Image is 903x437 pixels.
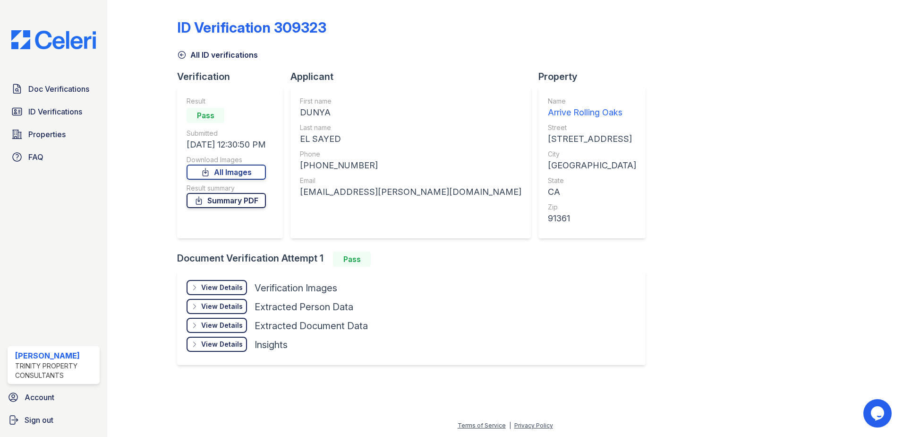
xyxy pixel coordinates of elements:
a: ID Verifications [8,102,100,121]
img: CE_Logo_Blue-a8612792a0a2168367f1c8372b55b34899dd931a85d93a1a3d3e32e68fde9ad4.png [4,30,103,49]
div: Result [187,96,266,106]
div: Name [548,96,636,106]
div: [PERSON_NAME] [15,350,96,361]
span: FAQ [28,151,43,163]
div: DUNYA [300,106,521,119]
div: Street [548,123,636,132]
div: Phone [300,149,521,159]
div: [EMAIL_ADDRESS][PERSON_NAME][DOMAIN_NAME] [300,185,521,199]
div: Document Verification Attempt 1 [177,252,653,267]
div: Verification [177,70,290,83]
div: ID Verification 309323 [177,19,326,36]
a: Privacy Policy [514,422,553,429]
div: EL SAYED [300,132,521,146]
div: Email [300,176,521,185]
div: [GEOGRAPHIC_DATA] [548,159,636,172]
div: View Details [201,321,243,330]
div: Zip [548,202,636,212]
span: Sign out [25,414,53,426]
div: Extracted Document Data [255,319,368,332]
a: Properties [8,125,100,144]
a: Name Arrive Rolling Oaks [548,96,636,119]
div: View Details [201,340,243,349]
a: Sign out [4,411,103,429]
div: Pass [187,108,224,123]
div: View Details [201,283,243,292]
div: Result summary [187,184,266,193]
div: State [548,176,636,185]
div: Last name [300,123,521,132]
a: All Images [187,165,266,180]
a: Summary PDF [187,193,266,208]
div: Arrive Rolling Oaks [548,106,636,119]
div: Property [538,70,653,83]
div: City [548,149,636,159]
div: Insights [255,338,288,351]
span: ID Verifications [28,106,82,117]
div: | [509,422,511,429]
div: Download Images [187,155,266,165]
div: CA [548,185,636,199]
div: Trinity Property Consultants [15,361,96,380]
iframe: chat widget [863,399,894,428]
div: Submitted [187,129,266,138]
a: All ID verifications [177,49,258,61]
div: [PHONE_NUMBER] [300,159,521,172]
div: Pass [333,252,371,267]
div: Verification Images [255,281,337,295]
a: Account [4,388,103,407]
span: Account [25,392,54,403]
div: View Details [201,302,243,311]
a: Doc Verifications [8,79,100,98]
div: Extracted Person Data [255,300,353,314]
div: 91361 [548,212,636,225]
div: Applicant [290,70,538,83]
div: [STREET_ADDRESS] [548,132,636,146]
a: FAQ [8,148,100,166]
div: First name [300,96,521,106]
span: Properties [28,129,66,140]
div: [DATE] 12:30:50 PM [187,138,266,151]
span: Doc Verifications [28,83,89,95]
a: Terms of Service [458,422,506,429]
